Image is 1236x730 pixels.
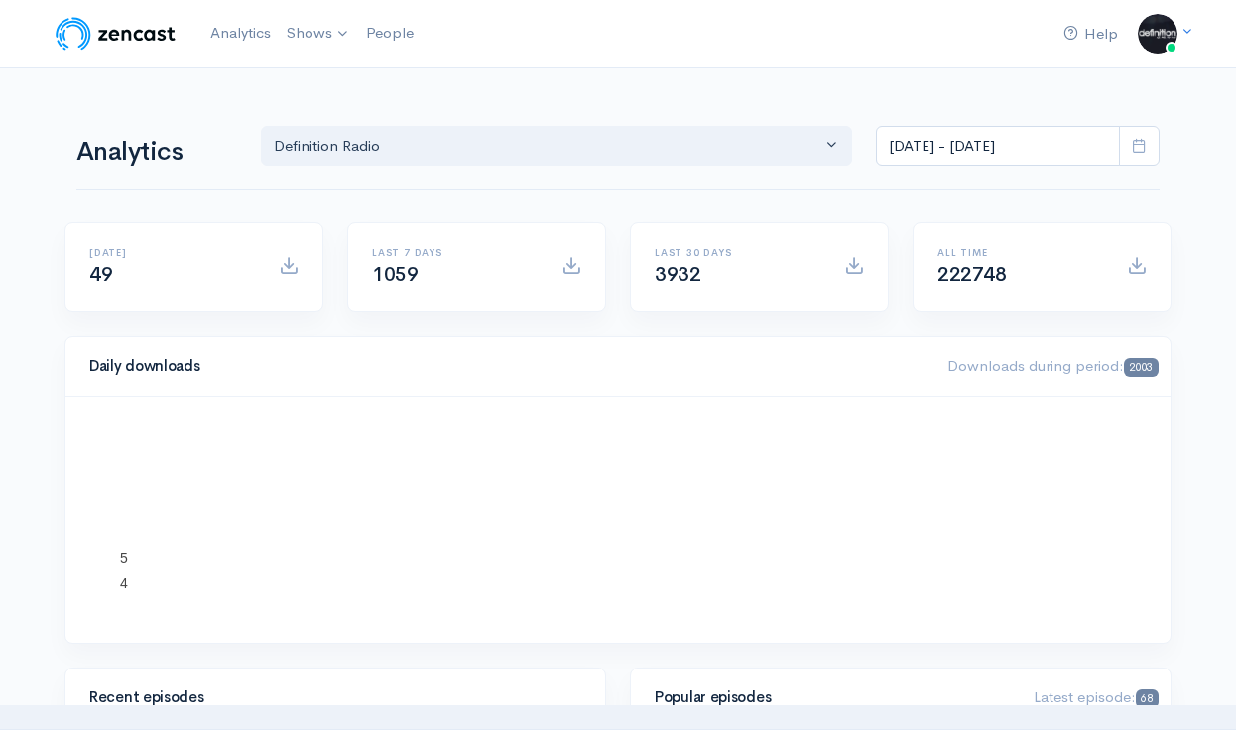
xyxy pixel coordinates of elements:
span: Latest episode: [1034,687,1159,706]
h4: Daily downloads [89,358,924,375]
svg: A chart. [89,421,1147,619]
a: Shows [279,12,358,56]
span: 49 [89,262,112,287]
span: Downloads during period: [947,356,1159,375]
text: 5 [120,550,128,566]
a: People [358,12,422,55]
button: Definition Radio [261,126,852,167]
img: ZenCast Logo [53,14,179,54]
a: Help [1055,13,1126,56]
text: 4 [120,575,128,591]
span: 3932 [655,262,700,287]
span: 2003 [1124,358,1159,377]
span: 1059 [372,262,418,287]
div: Definition Radio [274,135,821,158]
input: analytics date range selector [876,126,1120,167]
img: ... [1138,14,1177,54]
a: Analytics [202,12,279,55]
h6: Last 30 days [655,247,820,258]
h4: Popular episodes [655,689,1010,706]
span: 222748 [937,262,1007,287]
h6: Last 7 days [372,247,538,258]
span: 68 [1136,689,1159,708]
h6: [DATE] [89,247,255,258]
h4: Recent episodes [89,689,569,706]
h6: All time [937,247,1103,258]
h1: Analytics [76,138,237,167]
